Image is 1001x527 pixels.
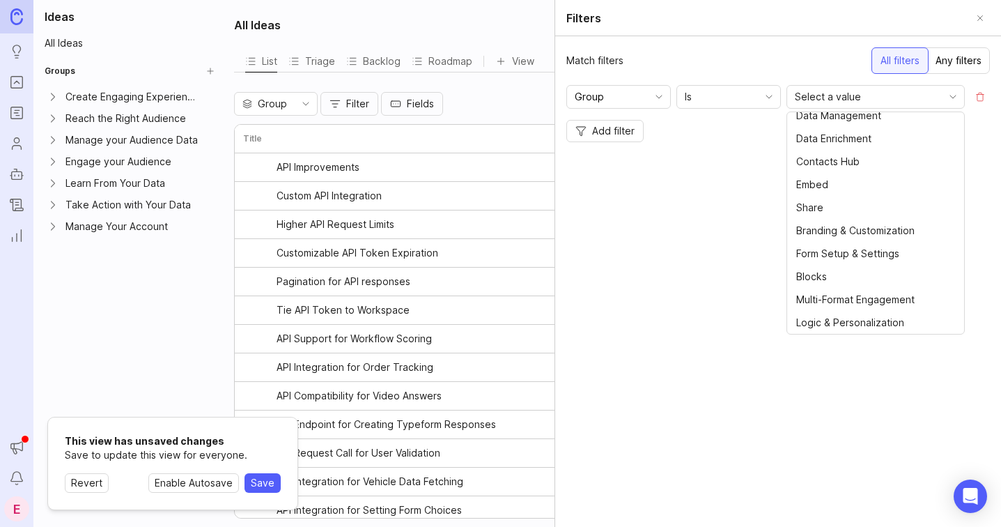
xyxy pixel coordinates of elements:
[796,131,871,146] span: Data Enrichment
[288,50,335,72] button: Triage
[320,92,378,116] button: Filter
[4,39,29,64] a: Ideas
[796,223,915,238] span: Branding & Customization
[277,160,359,174] span: API Improvements
[277,382,574,410] a: API Compatibility for Video Answers
[65,89,200,105] div: Create Engaging Experiences
[970,8,990,28] button: Close
[39,173,220,194] div: Expand Learn From Your DataLearn From Your DataGroup settings
[796,315,904,330] span: Logic & Personalization
[4,496,29,521] button: E
[46,112,60,125] button: Expand Reach the Right Audience
[796,108,881,123] span: Data Management
[234,17,281,33] h2: All Ideas
[65,197,200,213] div: Take Action with Your Data
[71,476,102,490] span: Revert
[495,52,534,71] div: View
[245,473,281,493] button: Save view
[575,89,646,105] input: Group
[39,194,220,215] a: Expand Take Action with Your DataTake Action with Your DataGroup settings
[277,296,574,324] a: Tie API Token to Workspace
[346,50,401,72] button: Backlog
[954,480,987,513] div: Open Intercom Messenger
[65,219,200,234] div: Manage Your Account
[243,133,262,144] h3: Title
[4,162,29,187] a: Autopilot
[277,211,574,238] a: Higher API Request Limits
[277,275,410,289] span: Pagination for API responses
[277,182,574,210] a: Custom API Integration
[39,151,220,171] a: Expand Engage your AudienceEngage your AudienceGroup settings
[65,176,200,191] div: Learn From Your Data
[346,52,401,71] div: Backlog
[871,47,929,74] button: All filters
[685,89,692,105] span: Is
[39,130,220,150] a: Expand Manage your Audience DataManage your Audience DataGroup settings
[676,85,781,109] div: toggle menu
[277,303,410,317] span: Tie API Token to Workspace
[277,332,432,346] span: API Support for Workflow Scoring
[4,192,29,217] a: Changelog
[39,86,220,107] div: Expand Create Engaging ExperiencesCreate Engaging ExperiencesGroup settings
[566,10,601,26] h2: Filters
[942,91,964,102] svg: toggle icon
[277,189,382,203] span: Custom API Integration
[277,353,574,381] a: API Integration for Order Tracking
[277,446,440,460] span: API Request Call for User Validation
[65,473,109,493] button: Revert view changes
[786,85,965,109] div: toggle menu
[277,239,574,267] a: Customizable API Token Expiration
[277,468,574,496] a: API Integration for Vehicle Data Fetching
[201,61,220,81] button: Create Group
[10,8,23,24] img: Canny Home
[277,246,438,260] span: Customizable API Token Expiration
[39,151,220,172] div: Expand Engage your AudienceEngage your AudienceGroup settings
[4,435,29,460] button: Announcements
[46,155,60,169] button: Expand Engage your Audience
[46,90,60,104] button: Expand Create Engaging Experiences
[566,120,644,142] button: Add filter
[148,473,239,493] button: Enable Autosave for view
[592,124,635,138] span: Add filter
[46,220,60,234] button: Expand Manage Your Account
[277,496,574,524] a: API Integration for Setting Form Choices
[277,418,496,431] span: API Endpoint for Creating Typeform Responses
[45,64,75,78] h2: Groups
[39,173,220,193] a: Expand Learn From Your DataLearn From Your DataGroup settings
[277,360,433,374] span: API Integration for Order Tracking
[46,133,60,147] button: Expand Manage your Audience Data
[407,97,434,111] span: Fields
[277,325,574,353] a: API Support for Workflow Scoring
[39,216,220,236] a: Expand Manage Your AccountManage Your AccountGroup settings
[648,91,670,102] svg: toggle icon
[245,50,277,72] button: List
[927,47,990,74] button: Any filters
[412,50,472,72] button: Roadmap
[4,223,29,248] a: Reporting
[277,475,463,489] span: API Integration for Vehicle Data Fetching
[245,52,277,71] div: List
[65,434,281,448] h3: This view has unsaved changes
[65,132,200,148] div: Manage your Audience Data
[65,154,200,169] div: Engage your Audience
[277,439,574,467] a: API Request Call for User Validation
[277,153,574,181] a: API Improvements
[277,268,574,296] a: Pagination for API responses
[39,33,220,53] a: All Ideas
[796,292,915,307] span: Multi-Format Engagement
[566,54,623,68] p: Match filters
[796,200,823,215] span: Share
[39,108,220,128] a: Expand Reach the Right AudienceReach the Right AudienceGroup settings
[277,503,462,517] span: API Integration for Setting Form Choices
[295,98,317,109] svg: toggle icon
[795,89,861,105] span: Select a value
[65,111,200,126] div: Reach the Right Audience
[39,216,220,237] div: Expand Manage Your AccountManage Your AccountGroup settings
